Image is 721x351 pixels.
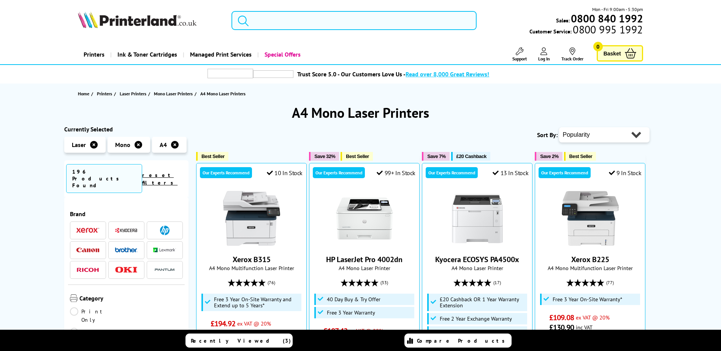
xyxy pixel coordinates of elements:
button: Save 2% [535,152,562,161]
span: Mono Laser Printers [154,90,193,98]
a: HP LaserJet Pro 4002dn [336,241,393,248]
span: A4 Mono Laser Printer [313,264,415,272]
a: Ricoh [76,265,99,275]
span: £20 Cashback OR 1 Year Warranty Extension [440,296,526,308]
span: Free 3 Year On-Site Warranty* [553,296,622,302]
span: ex VAT @ 20% [576,314,610,321]
a: Canon [76,245,99,255]
div: 13 In Stock [493,169,528,177]
span: 0 [593,42,603,51]
a: Log In [538,47,550,62]
div: Our Experts Recommend [426,167,478,178]
span: Laser [72,141,86,149]
img: Xerox B315 [223,190,280,247]
img: Printerland Logo [78,11,196,28]
a: Laser Printers [120,90,148,98]
img: Kyocera ECOSYS PA4500x [449,190,506,247]
span: (76) [268,275,275,290]
h1: A4 Mono Laser Printers [64,104,657,122]
span: A4 Mono Multifunction Laser Printer [200,264,303,272]
a: Kyocera [115,226,138,235]
span: Ships with 6K Black Toner Cartridge* [440,329,526,341]
span: (77) [606,275,614,290]
span: £130.90 [549,323,574,332]
span: £107.42 [323,326,347,336]
a: HP [153,226,176,235]
span: Compare Products [417,337,509,344]
span: (17) [493,275,501,290]
span: (33) [380,275,388,290]
span: Log In [538,56,550,62]
span: Free 3 Year On-Site Warranty and Extend up to 5 Years* [214,296,300,308]
a: Kyocera ECOSYS PA4500x [435,255,519,264]
b: 0800 840 1992 [571,11,643,25]
a: Xerox B225 [571,255,609,264]
div: Our Experts Recommend [539,167,591,178]
a: Print Only [70,307,127,324]
a: Special Offers [257,45,306,64]
a: Recently Viewed (3) [185,334,293,348]
span: Best Seller [569,153,593,159]
span: A4 [160,141,167,149]
a: HP LaserJet Pro 4002dn [326,255,402,264]
span: 196 Products Found [66,164,143,193]
a: Compare Products [404,334,512,348]
span: £233.90 [211,329,235,338]
span: A4 Mono Multifunction Laser Printer [539,264,641,272]
a: Xerox B315 [223,241,280,248]
a: Basket 0 [597,45,643,62]
img: Brother [115,247,138,253]
img: Ricoh [76,268,99,272]
a: Pantum [153,265,176,275]
span: Printers [97,90,112,98]
span: Free 2 Year Exchange Warranty [440,316,512,322]
span: Read over 8,000 Great Reviews! [406,70,489,78]
a: Mono Laser Printers [154,90,195,98]
span: Mon - Fri 9:00am - 5:30pm [592,6,643,13]
img: OKI [115,267,138,273]
span: Sort By: [537,131,558,139]
button: Best Seller [564,152,596,161]
span: ex VAT @ 20% [237,320,271,327]
div: Our Experts Recommend [313,167,365,178]
a: Multifunction [70,328,153,336]
a: Lexmark [153,245,176,255]
span: Customer Service: [529,26,643,35]
a: Kyocera ECOSYS PA4500x [449,241,506,248]
a: Xerox B225 [562,241,619,248]
a: Xerox B315 [233,255,271,264]
span: inc VAT [576,324,593,331]
div: 9 In Stock [609,169,642,177]
span: Recently Viewed (3) [191,337,291,344]
img: Xerox [76,228,99,233]
button: £20 Cashback [451,152,490,161]
a: Home [78,90,91,98]
span: Basket [604,48,621,58]
span: Save 32% [314,153,335,159]
span: Best Seller [201,153,225,159]
img: HP [160,226,170,235]
a: 0800 840 1992 [570,15,643,22]
button: Best Seller [196,152,228,161]
img: Lexmark [153,248,176,252]
img: HP LaserJet Pro 4002dn [336,190,393,247]
span: Support [512,56,527,62]
span: Laser Printers [120,90,146,98]
a: OKI [115,265,138,275]
a: Xerox [76,226,99,235]
button: Best Seller [341,152,373,161]
a: Ink & Toner Cartridges [110,45,183,64]
img: Xerox B225 [562,190,619,247]
span: Ink & Toner Cartridges [117,45,177,64]
a: Printers [97,90,114,98]
span: Save 2% [540,153,558,159]
span: £194.92 [211,319,235,329]
div: 99+ In Stock [377,169,415,177]
img: Category [70,294,78,302]
span: £109.08 [549,313,574,323]
a: Managed Print Services [183,45,257,64]
span: ex VAT @ 20% [349,327,383,334]
img: Kyocera [115,228,138,233]
div: Currently Selected [64,125,189,133]
div: Our Experts Recommend [200,167,252,178]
